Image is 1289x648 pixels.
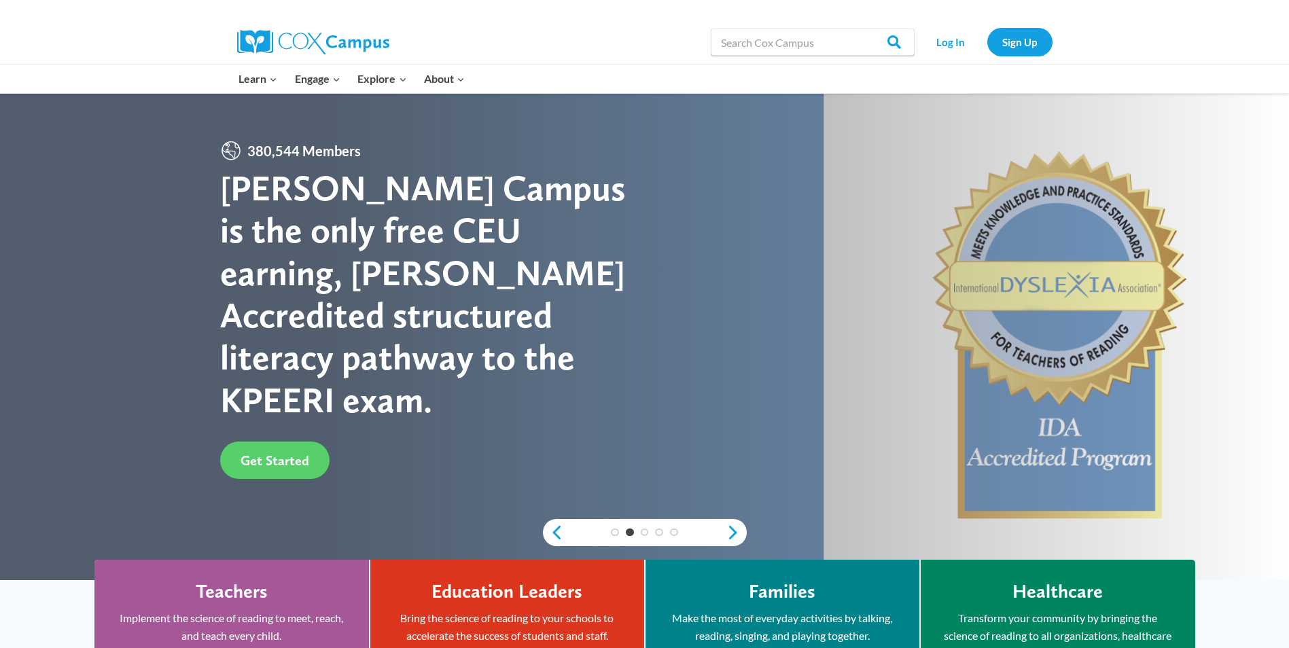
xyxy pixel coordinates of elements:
div: content slider buttons [543,519,747,546]
input: Search Cox Campus [711,29,915,56]
a: Get Started [220,442,330,479]
div: [PERSON_NAME] Campus is the only free CEU earning, [PERSON_NAME] Accredited structured literacy p... [220,167,645,421]
a: Sign Up [987,28,1053,56]
p: Bring the science of reading to your schools to accelerate the success of students and staff. [391,609,624,644]
nav: Primary Navigation [230,65,474,93]
a: Log In [921,28,981,56]
h4: Healthcare [1012,580,1103,603]
img: Cox Campus [237,30,389,54]
a: 1 [611,528,619,537]
span: Explore [357,70,406,88]
a: 3 [641,528,649,537]
p: Make the most of everyday activities by talking, reading, singing, and playing together. [666,609,899,644]
span: About [424,70,465,88]
nav: Secondary Navigation [921,28,1053,56]
a: previous [543,524,563,541]
h4: Teachers [196,580,268,603]
span: 380,544 Members [242,140,366,162]
span: Learn [239,70,277,88]
a: 5 [670,528,678,537]
a: 4 [655,528,663,537]
p: Implement the science of reading to meet, reach, and teach every child. [115,609,349,644]
a: next [726,524,747,541]
span: Get Started [241,452,309,469]
h4: Education Leaders [431,580,582,603]
a: 2 [626,528,634,537]
span: Engage [295,70,340,88]
h4: Families [749,580,815,603]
